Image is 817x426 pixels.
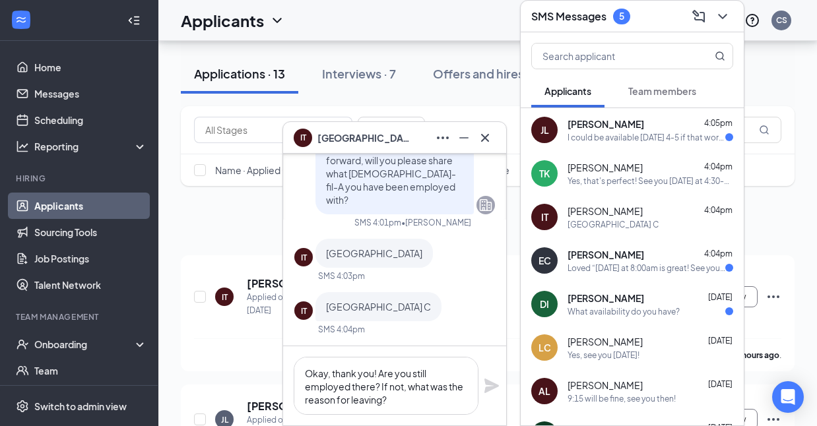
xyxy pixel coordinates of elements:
svg: Analysis [16,140,29,153]
div: Applications · 13 [194,65,285,82]
span: [DATE] [708,292,733,302]
span: 4:04pm [704,205,733,215]
div: AL [539,384,550,398]
button: ComposeMessage [688,6,709,27]
div: Team Management [16,311,145,322]
div: Interviews · 7 [322,65,396,82]
a: Team [34,357,147,384]
span: 4:04pm [704,249,733,259]
span: 4:04pm [704,162,733,171]
input: Search applicant [532,44,688,69]
button: Filter Filters [358,117,425,143]
button: ChevronDown [712,6,733,27]
svg: Minimize [456,130,472,146]
div: Applied on [DATE] [247,291,310,317]
div: LC [539,341,551,354]
h3: SMS Messages [531,9,606,24]
svg: ChevronDown [715,9,731,24]
div: Open Intercom Messenger [772,381,804,413]
input: All Stages [205,123,325,137]
a: Job Postings [34,245,147,272]
div: [GEOGRAPHIC_DATA] C [568,219,659,230]
button: Cross [474,127,496,148]
span: [GEOGRAPHIC_DATA] [PERSON_NAME] [317,131,410,145]
div: Onboarding [34,338,136,351]
svg: Settings [16,400,29,413]
div: Loved “[DATE] at 8:00am is great! See you then.” [568,262,725,274]
div: 5 [619,11,624,22]
div: IT [301,252,307,263]
span: [PERSON_NAME] [568,117,644,131]
span: [GEOGRAPHIC_DATA] [326,247,422,259]
div: Hiring [16,173,145,184]
div: CS [776,15,787,26]
span: [PERSON_NAME] [568,248,644,261]
div: SMS 4:04pm [318,324,365,335]
span: [PERSON_NAME] [568,335,643,348]
svg: ChevronDown [269,13,285,28]
a: Sourcing Tools [34,219,147,245]
span: [PERSON_NAME] [568,379,643,392]
h5: [PERSON_NAME] [247,276,294,291]
svg: Ellipses [766,289,781,305]
span: [PERSON_NAME] [568,291,644,305]
h1: Applicants [181,9,264,32]
svg: WorkstreamLogo [15,13,28,26]
div: DI [540,297,549,311]
div: JL [540,123,549,137]
div: SMS 4:03pm [318,270,365,282]
svg: ComposeMessage [691,9,707,24]
div: SMS 4:01pm [354,217,401,228]
div: TK [539,167,550,180]
div: Reporting [34,140,148,153]
a: DocumentsCrown [34,384,147,410]
button: Ellipses [432,127,453,148]
div: Offers and hires · 120 [433,65,552,82]
svg: MagnifyingGlass [715,51,725,61]
svg: Company [478,197,494,213]
a: Talent Network [34,272,147,298]
a: Messages [34,80,147,107]
div: 9:15 will be fine, see you then! [568,393,676,404]
span: 4:05pm [704,118,733,128]
div: IT [541,210,548,224]
span: Team members [628,85,696,97]
span: [PERSON_NAME] [568,161,643,174]
svg: Collapse [127,14,141,27]
svg: Ellipses [435,130,451,146]
svg: QuestionInfo [744,13,760,28]
a: Applicants [34,193,147,219]
svg: Plane [484,378,500,394]
div: Switch to admin view [34,400,127,413]
div: What availability do you have? [568,306,680,317]
a: Scheduling [34,107,147,133]
span: [PERSON_NAME] [568,204,643,218]
span: [DATE] [708,336,733,346]
span: [GEOGRAPHIC_DATA] C [326,301,431,313]
svg: UserCheck [16,338,29,351]
a: Home [34,54,147,80]
svg: MagnifyingGlass [759,125,769,135]
svg: Cross [477,130,493,146]
h5: [PERSON_NAME] [247,399,310,413]
span: Applicants [544,85,591,97]
b: 16 hours ago [731,350,779,360]
span: • [PERSON_NAME] [401,217,471,228]
div: IT [301,305,307,317]
div: JL [221,414,228,425]
div: Yes, see you [DATE]! [568,350,639,361]
span: Name · Applied On [215,164,295,177]
div: EC [539,254,551,267]
textarea: Okay, thank you! Are you still employed there? If not, what was the reason for leaving? [294,357,478,415]
span: [DATE] [708,379,733,389]
div: IT [222,291,228,303]
button: Minimize [453,127,474,148]
div: I could be available [DATE] 4-5 if that works? My high-school class gets out at 3:45pm [568,132,725,143]
div: Yes, that's perfect! See you [DATE] at 4:30-4:45! [568,175,733,187]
